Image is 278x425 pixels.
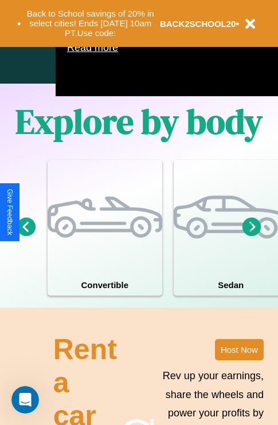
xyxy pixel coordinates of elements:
[21,6,160,41] button: Back to School savings of 20% in select cities! Ends [DATE] 10am PT.Use code:
[6,189,14,235] div: Give Feedback
[15,98,263,145] h1: Explore by body
[160,19,236,29] b: BACK2SCHOOL20
[48,274,162,296] h4: Convertible
[11,386,39,414] iframe: Intercom live chat
[215,339,264,360] button: Host Now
